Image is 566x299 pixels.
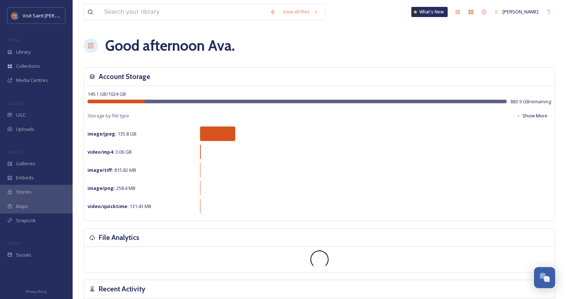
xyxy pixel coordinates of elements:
[16,77,48,84] span: Media Centres
[105,35,235,57] h1: Good afternoon Ava .
[26,287,47,295] a: Privacy Policy
[87,167,113,173] strong: image/tiff :
[16,63,40,70] span: Collections
[12,12,19,19] img: Visit%20Saint%20Paul%20Updated%20Profile%20Image.jpg
[16,188,32,195] span: Stories
[16,252,31,258] span: Socials
[16,174,34,181] span: Embeds
[87,185,135,191] span: 258.4 MB
[23,12,81,19] span: Visit Saint [PERSON_NAME]
[26,289,47,294] span: Privacy Policy
[279,5,322,19] a: View all files
[87,203,151,209] span: 131.43 MB
[502,8,538,15] span: [PERSON_NAME]
[513,109,551,123] button: Show More
[7,37,20,43] span: MEDIA
[510,98,551,105] span: 883.9 GB remaining
[16,160,36,167] span: Galleries
[16,126,34,133] span: Uploads
[534,267,555,288] button: Open Chat
[87,149,114,155] strong: video/mp4 :
[101,4,266,20] input: Search your library
[87,149,132,155] span: 3.06 GB
[7,149,24,154] span: WIDGETS
[87,112,129,119] span: Storage by file type
[16,112,26,119] span: UGC
[16,203,28,210] span: Maps
[99,284,145,294] h3: Recent Activity
[16,49,30,55] span: Library
[99,71,150,82] h3: Account Storage
[87,130,137,137] span: 135.8 GB
[7,100,23,106] span: COLLECT
[87,203,129,209] strong: video/quicktime :
[87,185,115,191] strong: image/png :
[16,217,36,224] span: SnapLink
[87,91,126,97] span: 140.1 GB / 1024 GB
[87,167,136,173] span: 815.82 MB
[99,232,139,243] h3: File Analytics
[490,5,542,19] a: [PERSON_NAME]
[7,240,22,246] span: SOCIALS
[87,130,117,137] strong: image/jpeg :
[411,7,448,17] a: What's New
